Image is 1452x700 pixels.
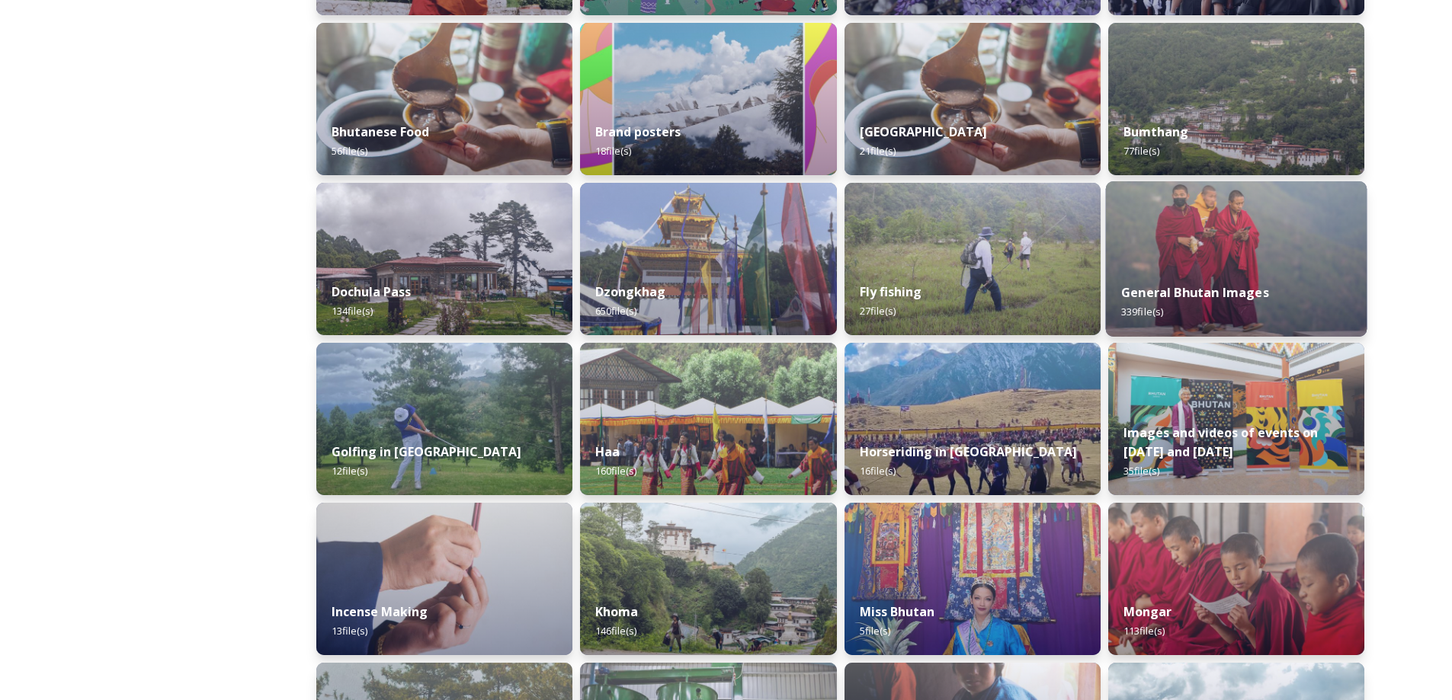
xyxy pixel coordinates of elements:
[1105,181,1367,337] img: MarcusWestbergBhutanHiRes-23.jpg
[332,464,367,478] span: 12 file(s)
[1123,624,1165,638] span: 113 file(s)
[595,443,620,460] strong: Haa
[860,144,896,158] span: 21 file(s)
[595,603,638,620] strong: Khoma
[332,304,373,318] span: 134 file(s)
[860,283,922,300] strong: Fly fishing
[1123,144,1159,158] span: 77 file(s)
[595,144,631,158] span: 18 file(s)
[316,23,572,175] img: Bumdeling%2520090723%2520by%2520Amp%2520Sripimanwat-4.jpg
[1123,464,1159,478] span: 35 file(s)
[332,603,428,620] strong: Incense Making
[595,624,636,638] span: 146 file(s)
[845,23,1101,175] img: Bumdeling%2520090723%2520by%2520Amp%2520Sripimanwat-4%25202.jpg
[580,503,836,655] img: Khoma%2520130723%2520by%2520Amp%2520Sripimanwat-7.jpg
[1123,424,1318,460] strong: Images and videos of events on [DATE] and [DATE]
[580,23,836,175] img: Bhutan_Believe_800_1000_4.jpg
[1123,123,1188,140] strong: Bumthang
[1108,23,1364,175] img: Bumthang%2520180723%2520by%2520Amp%2520Sripimanwat-20.jpg
[860,603,934,620] strong: Miss Bhutan
[332,283,411,300] strong: Dochula Pass
[1108,343,1364,495] img: A%2520guest%2520with%2520new%2520signage%2520at%2520the%2520airport.jpeg
[1121,305,1163,318] span: 339 file(s)
[860,464,896,478] span: 16 file(s)
[1123,603,1172,620] strong: Mongar
[332,443,521,460] strong: Golfing in [GEOGRAPHIC_DATA]
[332,624,367,638] span: 13 file(s)
[845,503,1101,655] img: Miss%2520Bhutan%2520Tashi%2520Choden%25205.jpg
[316,503,572,655] img: _SCH5631.jpg
[332,144,367,158] span: 56 file(s)
[595,304,636,318] span: 650 file(s)
[595,123,681,140] strong: Brand posters
[595,464,636,478] span: 160 file(s)
[845,343,1101,495] img: Horseriding%2520in%2520Bhutan2.JPG
[1108,503,1364,655] img: Mongar%2520and%2520Dametshi%2520110723%2520by%2520Amp%2520Sripimanwat-9.jpg
[860,304,896,318] span: 27 file(s)
[1121,284,1269,301] strong: General Bhutan Images
[595,283,665,300] strong: Dzongkhag
[860,123,987,140] strong: [GEOGRAPHIC_DATA]
[316,183,572,335] img: 2022-10-01%252011.41.43.jpg
[860,624,890,638] span: 5 file(s)
[316,343,572,495] img: IMG_0877.jpeg
[332,123,429,140] strong: Bhutanese Food
[580,343,836,495] img: Haa%2520Summer%2520Festival1.jpeg
[860,443,1077,460] strong: Horseriding in [GEOGRAPHIC_DATA]
[580,183,836,335] img: Festival%2520Header.jpg
[845,183,1101,335] img: by%2520Ugyen%2520Wangchuk14.JPG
